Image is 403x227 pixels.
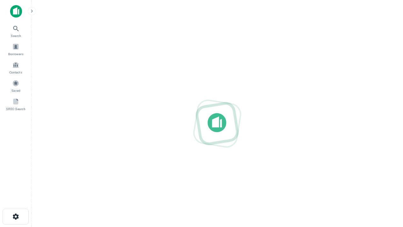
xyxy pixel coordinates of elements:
[11,88,20,93] span: Saved
[2,22,30,39] a: Search
[2,41,30,58] a: Borrowers
[9,70,22,75] span: Contacts
[11,33,21,38] span: Search
[2,59,30,76] a: Contacts
[2,96,30,113] a: SREO Search
[8,51,23,56] span: Borrowers
[2,77,30,94] a: Saved
[6,106,26,111] span: SREO Search
[10,5,22,18] img: capitalize-icon.png
[372,156,403,187] iframe: Chat Widget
